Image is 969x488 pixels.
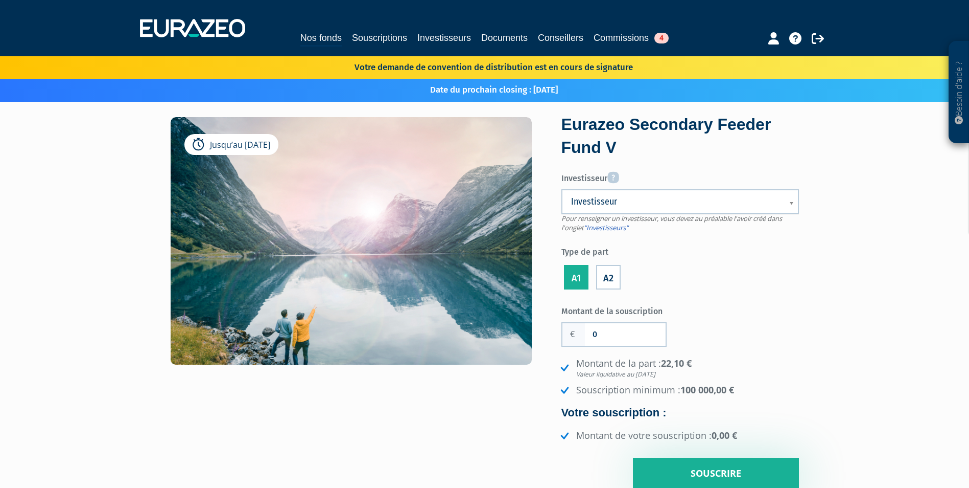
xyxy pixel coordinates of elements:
p: Besoin d'aide ? [953,47,965,139]
strong: 22,10 € [576,357,799,379]
h4: Votre souscription : [561,407,799,419]
a: Documents [481,31,528,45]
div: Eurazeo Secondary Feeder Fund V [561,113,799,160]
img: 1732889491-logotype_eurazeo_blanc_rvb.png [140,19,245,37]
strong: 100 000,00 € [680,384,734,396]
em: Valeur liquidative au [DATE] [576,370,799,379]
li: Montant de la part : [558,357,799,379]
span: Investisseur [571,195,776,208]
a: "Investisseurs" [584,223,628,232]
label: A2 [596,265,621,290]
label: A1 [564,265,588,290]
li: Montant de votre souscription : [558,429,799,442]
span: 4 [654,33,669,43]
input: Montant de la souscription souhaité [585,323,666,346]
span: Pour renseigner un investisseur, vous devez au préalable l'avoir créé dans l'onglet [561,214,782,233]
label: Montant de la souscription [561,302,680,318]
a: Investisseurs [417,31,471,45]
label: Investisseur [561,168,799,185]
p: Date du prochain closing : [DATE] [400,84,558,96]
img: Eurazeo Secondary Feeder Fund V [171,117,532,407]
a: Nos fonds [300,31,342,47]
label: Type de part [561,243,799,258]
strong: 0,00 € [712,429,737,441]
a: Souscriptions [352,31,407,45]
p: Votre demande de convention de distribution est en cours de signature [325,59,633,74]
a: Conseillers [538,31,583,45]
li: Souscription minimum : [558,384,799,397]
div: Jusqu’au [DATE] [184,134,278,156]
a: Commissions4 [594,31,669,45]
